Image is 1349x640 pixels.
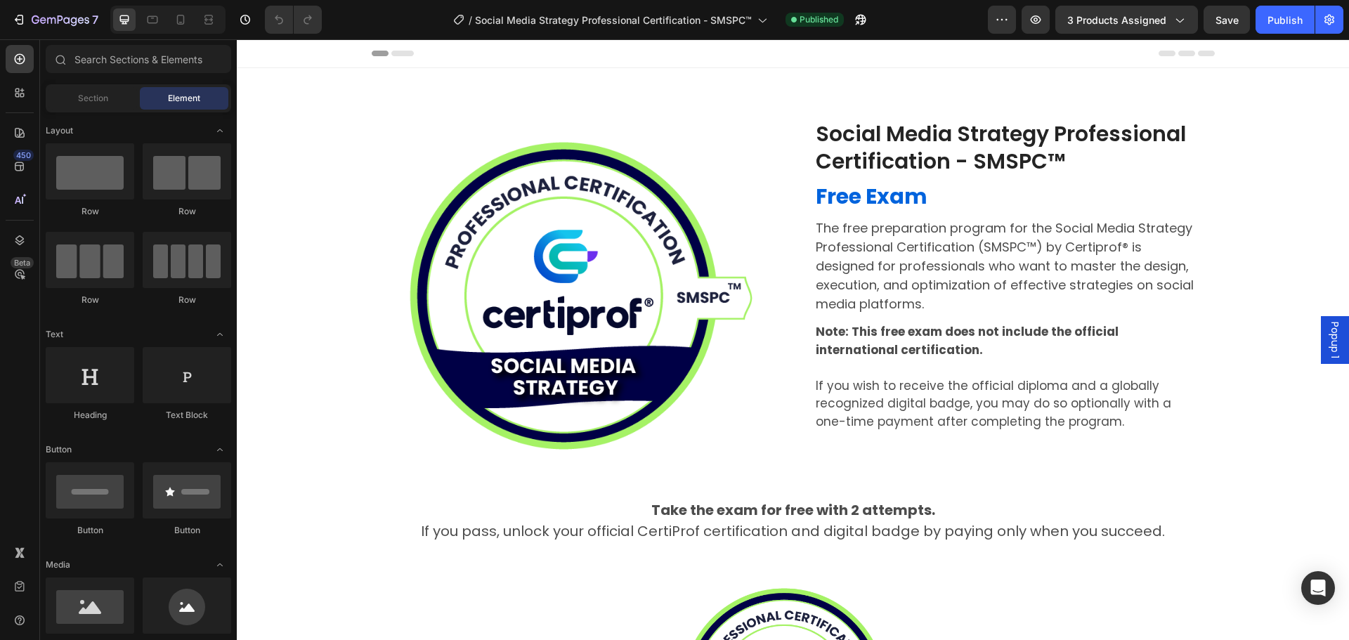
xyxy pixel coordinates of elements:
[579,179,966,274] p: The free preparation program for the Social Media Strategy Professional Certification (SMSPC™) by...
[46,124,73,137] span: Layout
[143,294,231,306] div: Row
[78,92,108,105] span: Section
[1067,13,1166,27] span: 3 products assigned
[1204,6,1250,34] button: Save
[237,39,1349,640] iframe: Design area
[92,11,98,28] p: 7
[1216,14,1239,26] span: Save
[475,13,752,27] span: Social Media Strategy Professional Certification - SMSPC™
[143,524,231,537] div: Button
[46,294,134,306] div: Row
[46,443,72,456] span: Button
[13,150,34,161] div: 450
[136,460,977,502] p: If you pass, unlock your official CertiProf certification and digital badge by paying only when y...
[800,13,838,26] span: Published
[265,6,322,34] div: Undo/Redo
[1055,6,1198,34] button: 3 products assigned
[579,142,691,172] span: Free Exam
[164,79,516,431] img: Certiprof Social Media Strategy Badge
[469,13,472,27] span: /
[143,205,231,218] div: Row
[6,6,105,34] button: 7
[1256,6,1315,34] button: Publish
[1301,571,1335,605] div: Open Intercom Messenger
[209,323,231,346] span: Toggle open
[46,524,134,537] div: Button
[1091,282,1105,319] span: Popup 1
[415,461,698,481] strong: Take the exam for free with 2 attempts.
[46,328,63,341] span: Text
[46,559,70,571] span: Media
[46,45,231,73] input: Search Sections & Elements
[1267,13,1303,27] div: Publish
[209,554,231,576] span: Toggle open
[143,409,231,422] div: Text Block
[209,119,231,142] span: Toggle open
[579,284,966,391] p: If you wish to receive the official diploma and a globally recognized digital badge, you may do s...
[209,438,231,461] span: Toggle open
[579,284,882,319] strong: Note: This free exam does not include the official international certification.
[579,79,949,137] span: Social Media Strategy Professional Certification - SMSPC™
[168,92,200,105] span: Element
[46,205,134,218] div: Row
[11,257,34,268] div: Beta
[46,409,134,422] div: Heading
